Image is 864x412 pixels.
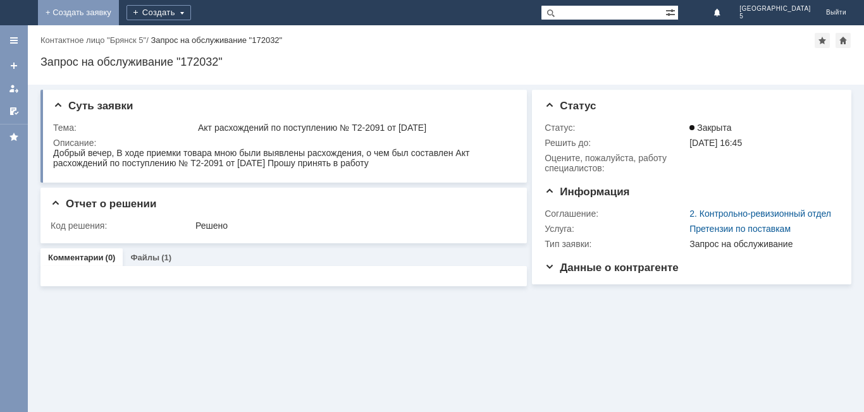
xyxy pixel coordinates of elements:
[815,33,830,48] div: Добавить в избранное
[198,123,510,133] div: Акт расхождений по поступлению № Т2-2091 от [DATE]
[161,253,171,262] div: (1)
[545,262,679,274] span: Данные о контрагенте
[40,35,146,45] a: Контактное лицо "Брянск 5"
[127,5,191,20] div: Создать
[151,35,282,45] div: Запрос на обслуживание "172032"
[130,253,159,262] a: Файлы
[53,100,133,112] span: Суть заявки
[689,123,731,133] span: Закрыта
[53,138,512,148] div: Описание:
[40,56,851,68] div: Запрос на обслуживание "172032"
[545,239,687,249] div: Тип заявки:
[545,153,687,173] div: Oцените, пожалуйста, работу специалистов:
[665,6,678,18] span: Расширенный поиск
[545,100,596,112] span: Статус
[51,221,193,231] div: Код решения:
[53,123,195,133] div: Тема:
[40,35,151,45] div: /
[51,198,156,210] span: Отчет о решении
[4,101,24,121] a: Мои согласования
[545,138,687,148] div: Решить до:
[4,78,24,99] a: Мои заявки
[106,253,116,262] div: (0)
[739,13,811,20] span: 5
[739,5,811,13] span: [GEOGRAPHIC_DATA]
[4,56,24,76] a: Создать заявку
[689,209,831,219] a: 2. Контрольно-ревизионный отдел
[195,221,510,231] div: Решено
[689,239,833,249] div: Запрос на обслуживание
[545,224,687,234] div: Услуга:
[545,209,687,219] div: Соглашение:
[545,186,629,198] span: Информация
[689,138,742,148] span: [DATE] 16:45
[836,33,851,48] div: Сделать домашней страницей
[48,253,104,262] a: Комментарии
[545,123,687,133] div: Статус:
[689,224,791,234] a: Претензии по поставкам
